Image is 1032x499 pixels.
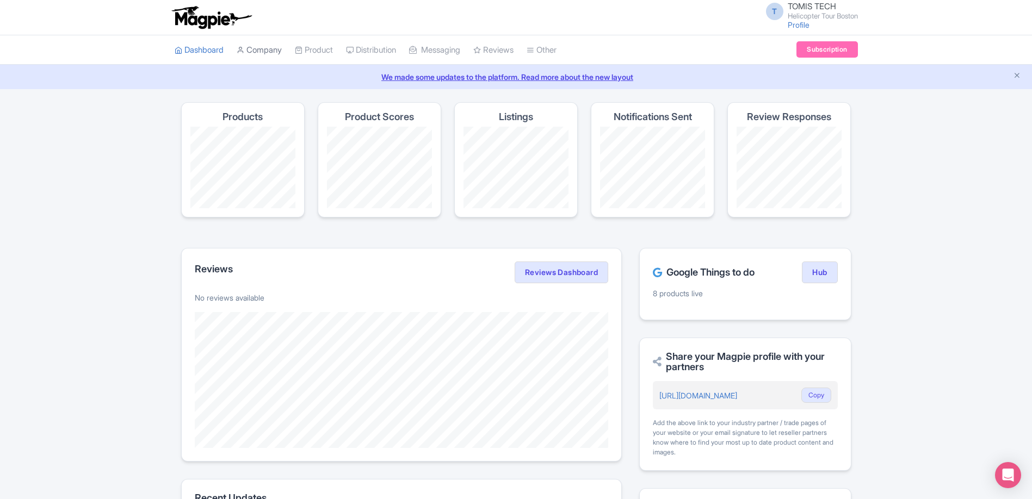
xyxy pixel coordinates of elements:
h4: Review Responses [747,111,831,122]
p: 8 products live [653,288,837,299]
h2: Google Things to do [653,267,755,278]
a: Other [527,35,557,65]
a: Messaging [409,35,460,65]
div: Open Intercom Messenger [995,462,1021,488]
a: Reviews [473,35,514,65]
small: Helicopter Tour Boston [788,13,858,20]
h4: Products [223,111,263,122]
a: [URL][DOMAIN_NAME] [659,391,737,400]
h2: Reviews [195,264,233,275]
a: Subscription [796,41,857,58]
span: T [766,3,783,20]
img: logo-ab69f6fb50320c5b225c76a69d11143b.png [169,5,254,29]
a: T TOMIS TECH Helicopter Tour Boston [759,2,858,20]
a: Product [295,35,333,65]
a: Distribution [346,35,396,65]
button: Close announcement [1013,70,1021,83]
h4: Listings [499,111,533,122]
h4: Notifications Sent [614,111,692,122]
a: Hub [802,261,837,283]
div: Add the above link to your industry partner / trade pages of your website or your email signature... [653,418,837,457]
a: Profile [788,20,809,29]
a: Reviews Dashboard [515,261,608,283]
a: We made some updates to the platform. Read more about the new layout [7,71,1025,83]
button: Copy [801,388,831,403]
h2: Share your Magpie profile with your partners [653,351,837,373]
span: TOMIS TECH [788,1,836,11]
a: Dashboard [175,35,224,65]
p: No reviews available [195,292,609,303]
a: Company [237,35,282,65]
h4: Product Scores [345,111,414,122]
